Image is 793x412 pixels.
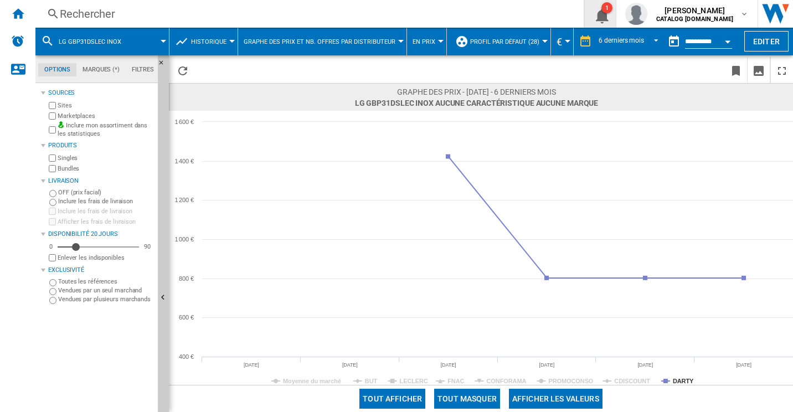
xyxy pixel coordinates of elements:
tspan: [DATE] [539,362,555,368]
button: Editer [744,31,789,51]
span: Graphe des prix - [DATE] - 6 derniers mois [355,86,599,97]
span: Historique [191,38,226,45]
input: Afficher les frais de livraison [49,254,56,261]
md-tab-item: Marques (*) [76,63,126,76]
tspan: [DATE] [637,362,653,368]
span: LG GBP31DSLEC INOX [59,38,121,45]
button: LG GBP31DSLEC INOX [59,28,132,55]
input: Vendues par plusieurs marchands [49,297,56,304]
button: Télécharger en image [748,57,770,83]
div: Disponibilité 20 Jours [48,230,153,239]
tspan: 1 400 € [175,158,194,164]
div: Livraison [48,177,153,186]
button: € [557,28,568,55]
tspan: 600 € [179,314,194,321]
tspan: [DATE] [342,362,358,368]
tspan: 1 000 € [175,236,194,243]
label: Inclure mon assortiment dans les statistiques [58,121,153,138]
button: md-calendar [663,30,685,53]
tspan: CONFORAMA [486,378,526,384]
input: Inclure les frais de livraison [49,199,56,206]
tspan: FNAC [447,378,464,384]
div: Produits [48,141,153,150]
label: Toutes les références [58,277,153,286]
button: Open calendar [718,30,738,50]
md-tab-item: Options [38,63,76,76]
input: Afficher les frais de livraison [49,218,56,225]
button: Tout afficher [359,389,425,409]
div: 1 [601,2,612,13]
div: LG GBP31DSLEC INOX [41,28,163,55]
label: Sites [58,101,153,110]
button: Plein écran [771,57,793,83]
span: En prix [413,38,435,45]
span: Graphe des prix et nb. offres par distributeur [244,38,395,45]
span: € [557,36,562,48]
div: Profil par défaut (28) [455,28,545,55]
img: mysite-bg-18x18.png [58,121,64,128]
span: [PERSON_NAME] [656,5,733,16]
div: Rechercher [60,6,555,22]
tspan: 400 € [179,353,194,360]
button: Tout masquer [434,389,500,409]
div: Exclusivité [48,266,153,275]
input: Inclure les frais de livraison [49,208,56,215]
md-slider: Disponibilité [58,241,139,253]
label: OFF (prix facial) [58,188,153,197]
tspan: [DATE] [441,362,456,368]
img: alerts-logo.svg [11,34,24,48]
label: Marketplaces [58,112,153,120]
label: Vendues par un seul marchand [58,286,153,295]
label: Enlever les indisponibles [58,254,153,262]
md-menu: Currency [551,28,574,55]
input: Vendues par un seul marchand [49,288,56,295]
tspan: 1 200 € [175,197,194,203]
label: Afficher les frais de livraison [58,218,153,226]
button: Historique [191,28,232,55]
tspan: DARTY [673,378,694,384]
span: LG GBP31DSLEC INOX Aucune caractéristique Aucune marque [355,97,599,109]
button: Graphe des prix et nb. offres par distributeur [244,28,401,55]
input: OFF (prix facial) [49,190,56,197]
input: Toutes les références [49,279,56,286]
img: profile.jpg [625,3,647,25]
label: Bundles [58,164,153,173]
button: Profil par défaut (28) [470,28,545,55]
tspan: LECLERC [400,378,428,384]
div: 0 [47,243,55,251]
div: 6 derniers mois [599,37,644,44]
label: Inclure les frais de livraison [58,207,153,215]
button: Créer un favoris [725,57,747,83]
tspan: [DATE] [244,362,259,368]
tspan: BUT [365,378,378,384]
label: Inclure les frais de livraison [58,197,153,205]
tspan: PROMOCONSO [548,378,593,384]
button: Afficher les valeurs [509,389,603,409]
div: Historique [175,28,232,55]
tspan: 1 600 € [175,119,194,125]
md-select: REPORTS.WIZARD.STEPS.REPORT.STEPS.REPORT_OPTIONS.PERIOD: 6 derniers mois [598,33,663,51]
input: Sites [49,102,56,109]
button: Masquer [158,55,171,75]
tspan: CDISCOUNT [614,378,650,384]
md-tab-item: Filtres [126,63,160,76]
tspan: 800 € [179,275,194,282]
button: Recharger [172,57,194,83]
label: Singles [58,154,153,162]
tspan: [DATE] [736,362,751,368]
div: 90 [141,243,153,251]
span: Profil par défaut (28) [470,38,539,45]
button: En prix [413,28,441,55]
input: Singles [49,154,56,162]
b: CATALOG [DOMAIN_NAME] [656,16,733,23]
tspan: Moyenne du marché [283,378,341,384]
input: Marketplaces [49,112,56,120]
div: Sources [48,89,153,97]
input: Inclure mon assortiment dans les statistiques [49,123,56,137]
label: Vendues par plusieurs marchands [58,295,153,303]
input: Bundles [49,165,56,172]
